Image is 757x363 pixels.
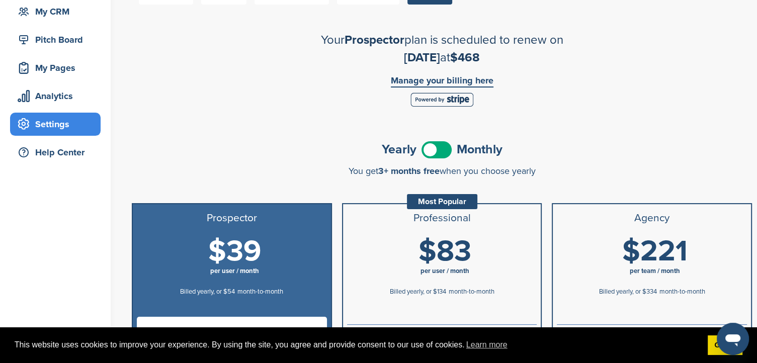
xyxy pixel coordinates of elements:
[15,143,101,161] div: Help Center
[404,50,440,65] span: [DATE]
[390,288,446,296] span: Billed yearly, or $134
[630,267,680,275] span: per team / month
[210,267,259,275] span: per user / month
[599,288,657,296] span: Billed yearly, or $334
[345,33,404,47] span: Prospector
[418,234,471,269] span: $83
[407,194,477,209] div: Most Popular
[10,84,101,108] a: Analytics
[420,267,469,275] span: per user / month
[180,288,235,296] span: Billed yearly, or $54
[10,56,101,79] a: My Pages
[15,337,700,352] span: This website uses cookies to improve your experience. By using the site, you agree and provide co...
[622,234,688,269] span: $221
[10,141,101,164] a: Help Center
[237,288,283,296] span: month-to-month
[10,113,101,136] a: Settings
[10,28,101,51] a: Pitch Board
[15,59,101,77] div: My Pages
[132,166,752,176] div: You get when you choose yearly
[391,76,493,87] a: Manage your billing here
[347,212,537,224] h3: Professional
[557,212,747,224] h3: Agency
[450,50,480,65] span: $468
[137,212,327,224] h3: Prospector
[457,143,502,156] span: Monthly
[208,234,261,269] span: $39
[15,3,101,21] div: My CRM
[15,31,101,49] div: Pitch Board
[717,323,749,355] iframe: Button to launch messaging window
[266,31,618,66] h2: Your plan is scheduled to renew on at
[15,115,101,133] div: Settings
[449,288,494,296] span: month-to-month
[659,288,705,296] span: month-to-month
[378,165,440,176] span: 3+ months free
[382,143,416,156] span: Yearly
[137,317,327,347] span: Current Plan
[465,337,509,352] a: learn more about cookies
[15,87,101,105] div: Analytics
[708,335,742,355] a: dismiss cookie message
[410,93,473,107] img: Stripe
